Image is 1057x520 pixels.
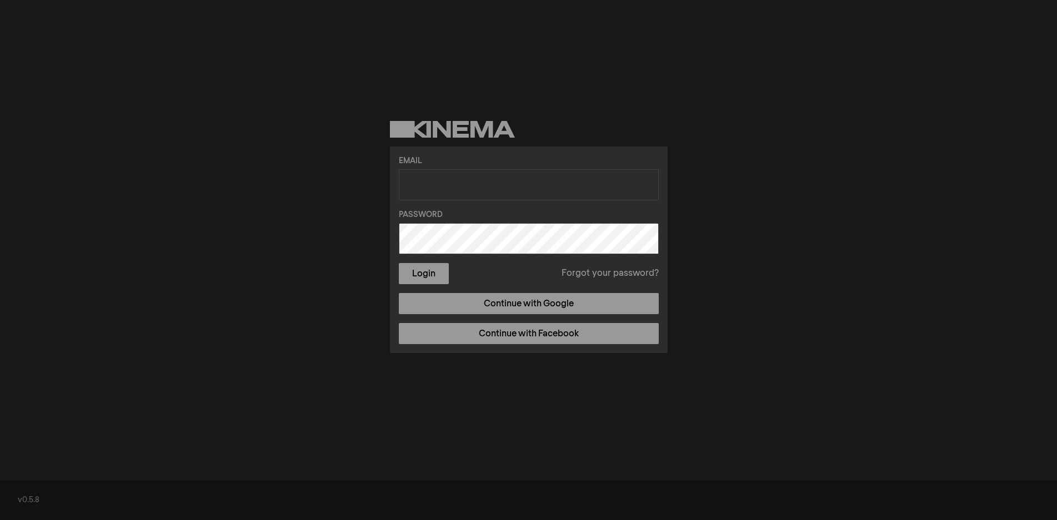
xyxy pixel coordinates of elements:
a: Continue with Google [399,293,659,314]
button: Login [399,263,449,284]
label: Password [399,209,659,221]
a: Continue with Facebook [399,323,659,344]
a: Forgot your password? [562,267,659,280]
label: Email [399,155,659,167]
div: v0.5.8 [18,494,1039,506]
